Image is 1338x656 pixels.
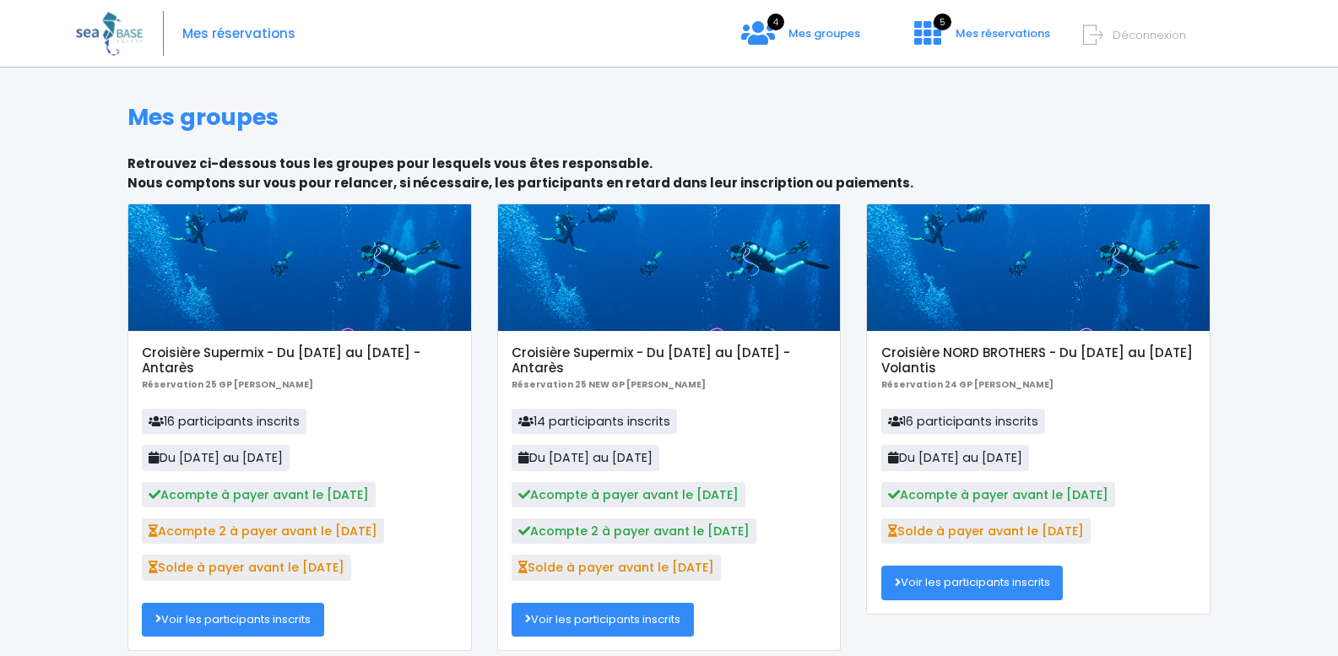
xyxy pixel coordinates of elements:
span: Acompte 2 à payer avant le [DATE] [142,518,384,544]
span: Acompte à payer avant le [DATE] [881,482,1115,507]
a: Voir les participants inscrits [881,566,1064,599]
span: Mes réservations [956,25,1050,41]
b: Réservation 25 NEW GP [PERSON_NAME] [512,378,706,391]
span: Solde à payer avant le [DATE] [881,518,1091,544]
span: 16 participants inscrits [881,409,1046,434]
span: Déconnexion [1113,27,1186,43]
h5: Croisière Supermix - Du [DATE] au [DATE] - Antarès [512,345,826,376]
span: Mes groupes [788,25,860,41]
span: Solde à payer avant le [DATE] [512,555,721,580]
span: 5 [934,14,951,30]
a: Voir les participants inscrits [142,603,324,637]
span: 16 participants inscrits [142,409,306,434]
a: 4 Mes groupes [728,31,874,47]
h1: Mes groupes [127,104,1211,131]
p: Retrouvez ci-dessous tous les groupes pour lesquels vous êtes responsable. Nous comptons sur vous... [127,155,1211,192]
span: Acompte à payer avant le [DATE] [512,482,745,507]
a: 5 Mes réservations [901,31,1060,47]
h5: Croisière Supermix - Du [DATE] au [DATE] - Antarès [142,345,457,376]
span: Du [DATE] au [DATE] [881,445,1029,470]
span: Du [DATE] au [DATE] [142,445,290,470]
b: Réservation 24 GP [PERSON_NAME] [881,378,1054,391]
span: 4 [767,14,784,30]
h5: Croisière NORD BROTHERS - Du [DATE] au [DATE] Volantis [881,345,1196,376]
span: Du [DATE] au [DATE] [512,445,659,470]
span: Solde à payer avant le [DATE] [142,555,351,580]
b: Réservation 25 GP [PERSON_NAME] [142,378,313,391]
a: Voir les participants inscrits [512,603,694,637]
span: Acompte 2 à payer avant le [DATE] [512,518,756,544]
span: Acompte à payer avant le [DATE] [142,482,376,507]
span: 14 participants inscrits [512,409,677,434]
